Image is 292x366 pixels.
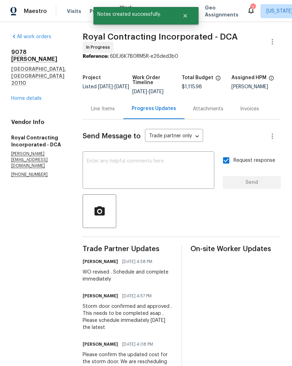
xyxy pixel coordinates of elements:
[11,134,66,148] h5: Royal Contracting Incorporated - DCA
[190,246,281,253] span: On-site Worker Updates
[90,8,111,15] span: Projects
[98,84,113,89] span: [DATE]
[122,341,153,348] span: [DATE] 4:08 PM
[269,75,274,84] span: The hpm assigned to this work order.
[122,258,152,265] span: [DATE] 4:58 PM
[83,269,173,283] div: WO revised . Schedule and complete immediately
[67,8,81,15] span: Visits
[83,54,109,59] b: Reference:
[132,89,164,94] span: -
[83,75,101,80] h5: Project
[83,133,141,140] span: Send Message to
[174,9,197,23] button: Close
[182,84,202,89] span: $1,115.98
[93,7,174,22] span: Notes created successfully.
[193,105,223,112] div: Attachments
[83,33,238,41] span: Royal Contracting Incorporated - DCA
[86,44,113,51] span: In Progress
[182,75,213,80] h5: Total Budget
[83,303,173,331] div: Storm door confirmed and approved . This needs to be completed asap . Please schedule immediately...
[114,84,129,89] span: [DATE]
[120,4,138,18] span: Work Orders
[91,105,115,112] div: Line Items
[24,8,47,15] span: Maestro
[11,34,51,39] a: All work orders
[132,75,182,85] h5: Work Order Timeline
[215,75,221,84] span: The total cost of line items that have been proposed by Opendoor. This sum includes line items th...
[83,84,129,89] span: Listed
[132,105,176,112] div: Progress Updates
[205,4,238,18] span: Geo Assignments
[231,84,281,89] div: [PERSON_NAME]
[11,96,42,101] a: Home details
[83,341,118,348] h6: [PERSON_NAME]
[11,119,66,126] h4: Vendor Info
[145,131,203,142] div: Trade partner only
[98,84,129,89] span: -
[83,292,118,299] h6: [PERSON_NAME]
[149,89,164,94] span: [DATE]
[240,105,259,112] div: Invoices
[132,89,147,94] span: [DATE]
[83,258,118,265] h6: [PERSON_NAME]
[250,4,255,11] div: 7
[234,157,275,164] span: Request response
[231,75,266,80] h5: Assigned HPM
[83,246,173,253] span: Trade Partner Updates
[83,53,281,60] div: 6DEJ6K7B0RM5R-e26ded3b0
[122,292,152,299] span: [DATE] 4:57 PM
